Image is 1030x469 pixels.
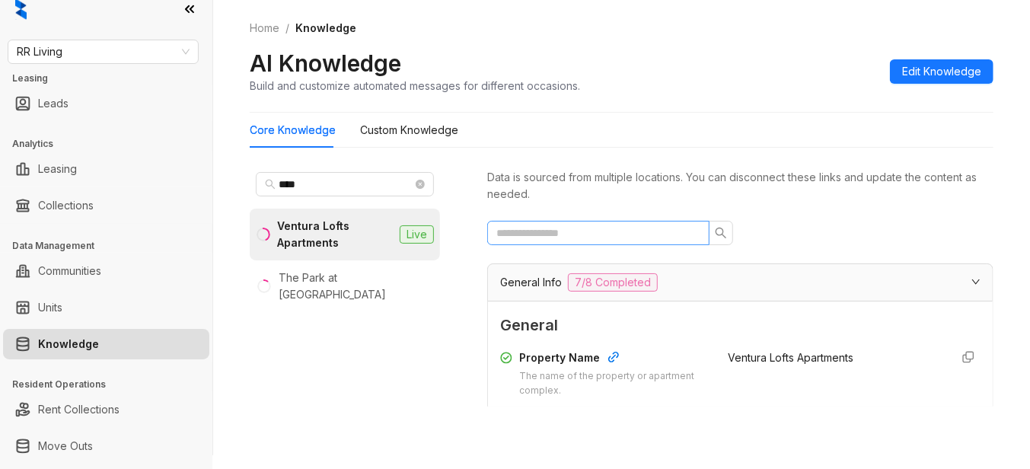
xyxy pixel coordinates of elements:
[500,314,981,337] span: General
[488,264,993,301] div: General Info7/8 Completed
[250,122,336,139] div: Core Knowledge
[279,270,434,303] div: The Park at [GEOGRAPHIC_DATA]
[12,239,212,253] h3: Data Management
[416,180,425,189] span: close-circle
[250,49,401,78] h2: AI Knowledge
[3,292,209,323] li: Units
[12,378,212,391] h3: Resident Operations
[38,292,62,323] a: Units
[38,431,93,461] a: Move Outs
[277,218,394,251] div: Ventura Lofts Apartments
[3,256,209,286] li: Communities
[487,169,993,203] div: Data is sourced from multiple locations. You can disconnect these links and update the content as...
[715,227,727,239] span: search
[12,72,212,85] h3: Leasing
[3,431,209,461] li: Move Outs
[17,40,190,63] span: RR Living
[3,154,209,184] li: Leasing
[12,137,212,151] h3: Analytics
[38,88,69,119] a: Leads
[38,394,120,425] a: Rent Collections
[3,329,209,359] li: Knowledge
[38,190,94,221] a: Collections
[500,274,562,291] span: General Info
[285,20,289,37] li: /
[3,394,209,425] li: Rent Collections
[3,88,209,119] li: Leads
[902,63,981,80] span: Edit Knowledge
[265,179,276,190] span: search
[971,277,981,286] span: expanded
[250,78,580,94] div: Build and customize automated messages for different occasions.
[38,329,99,359] a: Knowledge
[519,349,710,369] div: Property Name
[890,59,993,84] button: Edit Knowledge
[729,351,854,364] span: Ventura Lofts Apartments
[400,225,434,244] span: Live
[519,369,710,398] div: The name of the property or apartment complex.
[38,154,77,184] a: Leasing
[295,21,356,34] span: Knowledge
[38,256,101,286] a: Communities
[360,122,458,139] div: Custom Knowledge
[568,273,658,292] span: 7/8 Completed
[3,190,209,221] li: Collections
[247,20,282,37] a: Home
